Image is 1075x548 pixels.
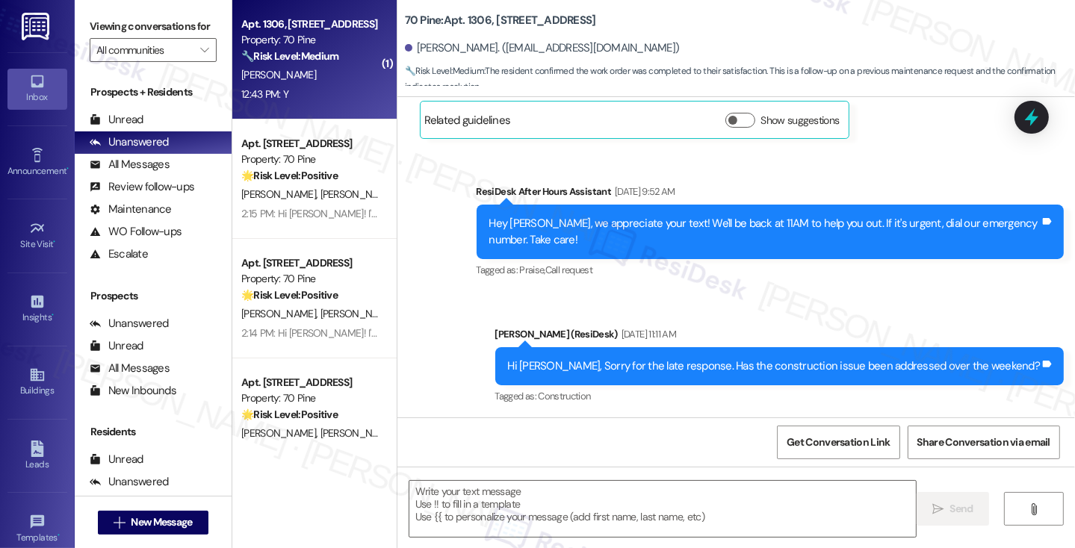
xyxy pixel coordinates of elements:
strong: 🌟 Risk Level: Positive [241,288,338,302]
div: Apt. 1306, [STREET_ADDRESS] [241,16,379,32]
div: Hey [PERSON_NAME], we appreciate your text! We'll be back at 11AM to help you out. If it's urgent... [489,216,1040,248]
strong: 🌟 Risk Level: Positive [241,408,338,421]
div: Unanswered [90,316,169,331]
div: ResiDesk After Hours Assistant [477,184,1064,205]
i:  [200,44,208,56]
div: Property: 70 Pine [241,32,379,48]
label: Viewing conversations for [90,15,217,38]
div: Tagged as: [495,385,1065,407]
span: Share Conversation via email [917,435,1050,450]
span: • [58,530,60,541]
div: Unread [90,112,143,128]
label: Show suggestions [761,113,840,128]
span: Construction [538,390,590,402]
div: Unread [90,338,143,354]
span: • [52,310,54,320]
div: Apt. [STREET_ADDRESS] [241,255,379,271]
div: [DATE] 11:11 AM [618,326,676,342]
button: Share Conversation via email [908,426,1060,459]
div: Property: 70 Pine [241,152,379,167]
a: Site Visit • [7,216,67,256]
div: Escalate [90,246,148,262]
div: Property: 70 Pine [241,271,379,287]
i:  [114,517,125,529]
span: • [66,164,69,174]
span: [PERSON_NAME] [241,68,316,81]
div: Apt. [STREET_ADDRESS] [241,136,379,152]
div: All Messages [90,361,170,376]
div: WO Follow-ups [90,224,182,240]
div: 12:43 PM: Y [241,87,288,101]
div: All Messages [90,157,170,172]
div: Review follow-ups [90,179,194,195]
div: Maintenance [90,202,172,217]
img: ResiDesk Logo [22,13,52,40]
div: New Inbounds [90,383,176,399]
a: Buildings [7,362,67,402]
button: New Message [98,511,208,535]
a: Leads [7,436,67,476]
div: [DATE] 9:52 AM [611,184,675,199]
button: Get Conversation Link [777,426,899,459]
div: Property: 70 Pine [241,390,379,406]
span: Call request [545,264,592,276]
strong: 🌟 Risk Level: Positive [241,169,338,182]
div: 2:14 PM: Hi [PERSON_NAME]! I'm glad to hear that the AC work order was completed to your satisfac... [241,326,1005,340]
div: [PERSON_NAME] (ResiDesk) [495,326,1065,347]
span: [PERSON_NAME] [320,307,394,320]
span: Praise , [519,264,545,276]
i:  [932,503,944,515]
a: Insights • [7,289,67,329]
div: Related guidelines [424,113,511,134]
div: Unanswered [90,474,169,490]
input: All communities [96,38,193,62]
span: [PERSON_NAME] [241,187,320,201]
div: Tagged as: [477,259,1064,281]
strong: 🔧 Risk Level: Medium [405,65,484,77]
a: Inbox [7,69,67,109]
strong: 🔧 Risk Level: Medium [241,49,338,63]
span: [PERSON_NAME] [320,426,394,440]
div: 2:15 PM: Hi [PERSON_NAME]! I'm glad to hear that the latest work order was completed to your sati... [241,207,1016,220]
i:  [1028,503,1039,515]
span: Get Conversation Link [787,435,890,450]
div: Residents [75,424,232,440]
div: Hi [PERSON_NAME], Sorry for the late response. Has the construction issue been addressed over the... [508,358,1041,374]
button: Send [917,492,989,526]
span: New Message [131,514,192,530]
span: [PERSON_NAME] [241,426,320,440]
div: Prospects [75,288,232,304]
div: Unanswered [90,134,169,150]
span: Send [950,501,973,517]
span: : The resident confirmed the work order was completed to their satisfaction. This is a follow-up ... [405,63,1075,96]
div: Unread [90,452,143,467]
div: Prospects + Residents [75,84,232,100]
span: • [54,237,56,247]
div: Apt. [STREET_ADDRESS] [241,375,379,390]
span: [PERSON_NAME] [320,187,394,201]
span: [PERSON_NAME] [241,307,320,320]
b: 70 Pine: Apt. 1306, [STREET_ADDRESS] [405,13,596,28]
div: [PERSON_NAME]. ([EMAIL_ADDRESS][DOMAIN_NAME]) [405,40,680,56]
